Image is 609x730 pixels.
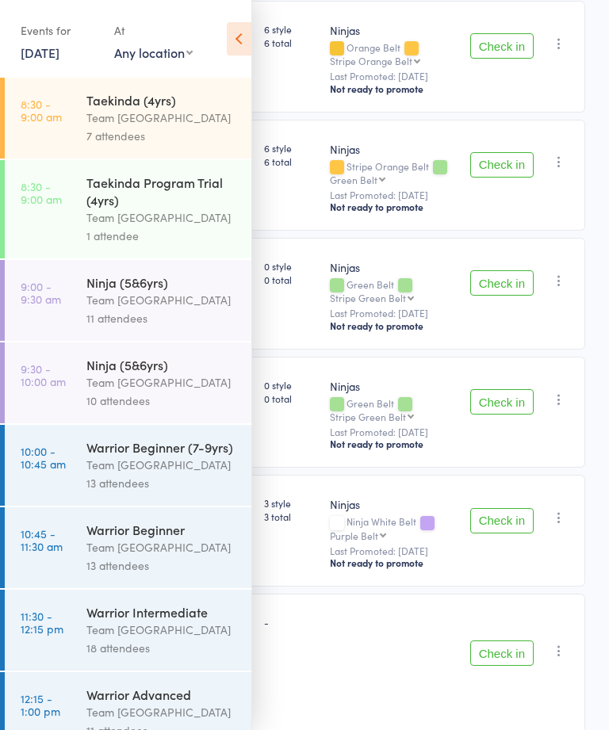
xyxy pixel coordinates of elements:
a: 8:30 -9:00 amTaekinda Program Trial (4yrs)Team [GEOGRAPHIC_DATA]1 attendee [5,160,251,258]
time: 8:30 - 9:00 am [21,97,62,123]
div: Team [GEOGRAPHIC_DATA] [86,456,238,474]
div: Warrior Beginner (7-9yrs) [86,438,238,456]
time: 12:15 - 1:00 pm [21,692,60,717]
a: 9:30 -10:00 amNinja (5&6yrs)Team [GEOGRAPHIC_DATA]10 attendees [5,342,251,423]
div: Purple Belt [330,530,378,541]
time: 9:30 - 10:00 am [21,362,66,388]
span: 0 style [264,259,317,273]
div: 1 attendee [86,227,238,245]
div: Taekinda (4yrs) [86,91,238,109]
div: Team [GEOGRAPHIC_DATA] [86,621,238,639]
div: Green Belt [330,398,458,422]
div: 10 attendees [86,392,238,410]
div: Team [GEOGRAPHIC_DATA] [86,109,238,127]
div: Warrior Beginner [86,521,238,538]
div: Warrior Advanced [86,686,238,703]
div: Ninja (5&6yrs) [86,273,238,291]
a: 11:30 -12:15 pmWarrior IntermediateTeam [GEOGRAPHIC_DATA]18 attendees [5,590,251,671]
div: At [114,17,193,44]
div: Green Belt [330,279,458,303]
button: Check in [470,389,534,415]
small: Last Promoted: [DATE] [330,308,458,319]
button: Check in [470,508,534,533]
span: 0 total [264,392,317,405]
div: 7 attendees [86,127,238,145]
div: 13 attendees [86,556,238,575]
a: 8:30 -9:00 amTaekinda (4yrs)Team [GEOGRAPHIC_DATA]7 attendees [5,78,251,159]
span: 0 style [264,378,317,392]
a: 9:00 -9:30 amNinja (5&6yrs)Team [GEOGRAPHIC_DATA]11 attendees [5,260,251,341]
div: Ninjas [330,22,458,38]
time: 8:30 - 9:00 am [21,180,62,205]
div: Stripe Green Belt [330,292,406,303]
small: Last Promoted: [DATE] [330,426,458,438]
span: 0 total [264,273,317,286]
div: 18 attendees [86,639,238,657]
div: - [264,615,317,629]
div: Stripe Orange Belt [330,55,412,66]
div: Ninja (5&6yrs) [86,356,238,373]
div: Events for [21,17,98,44]
small: Last Promoted: [DATE] [330,545,458,556]
time: 10:45 - 11:30 am [21,527,63,552]
div: Not ready to promote [330,556,458,569]
time: 9:00 - 9:30 am [21,280,61,305]
span: 6 style [264,141,317,155]
div: Stripe Green Belt [330,411,406,422]
div: Any location [114,44,193,61]
span: 3 style [264,496,317,510]
div: Ninja White Belt [330,516,458,540]
a: [DATE] [21,44,59,61]
small: Last Promoted: [DATE] [330,71,458,82]
div: Team [GEOGRAPHIC_DATA] [86,538,238,556]
div: Ninjas [330,259,458,275]
div: Warrior Intermediate [86,603,238,621]
div: Green Belt [330,174,377,185]
a: 10:45 -11:30 amWarrior BeginnerTeam [GEOGRAPHIC_DATA]13 attendees [5,507,251,588]
time: 11:30 - 12:15 pm [21,610,63,635]
div: Team [GEOGRAPHIC_DATA] [86,373,238,392]
button: Check in [470,152,534,178]
small: Last Promoted: [DATE] [330,189,458,201]
div: Team [GEOGRAPHIC_DATA] [86,208,238,227]
span: 6 total [264,36,317,49]
button: Check in [470,640,534,666]
div: 13 attendees [86,474,238,492]
div: Not ready to promote [330,201,458,213]
button: Check in [470,33,534,59]
span: 3 total [264,510,317,523]
div: Ninjas [330,378,458,394]
div: Ninjas [330,141,458,157]
button: Check in [470,270,534,296]
div: Ninjas [330,496,458,512]
div: Team [GEOGRAPHIC_DATA] [86,291,238,309]
div: Orange Belt [330,42,458,66]
div: Not ready to promote [330,82,458,95]
span: 6 style [264,22,317,36]
time: 10:00 - 10:45 am [21,445,66,470]
div: Stripe Orange Belt [330,161,458,185]
div: Not ready to promote [330,438,458,450]
div: Not ready to promote [330,319,458,332]
div: 11 attendees [86,309,238,327]
span: 6 total [264,155,317,168]
div: Team [GEOGRAPHIC_DATA] [86,703,238,721]
div: Taekinda Program Trial (4yrs) [86,174,238,208]
a: 10:00 -10:45 amWarrior Beginner (7-9yrs)Team [GEOGRAPHIC_DATA]13 attendees [5,425,251,506]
